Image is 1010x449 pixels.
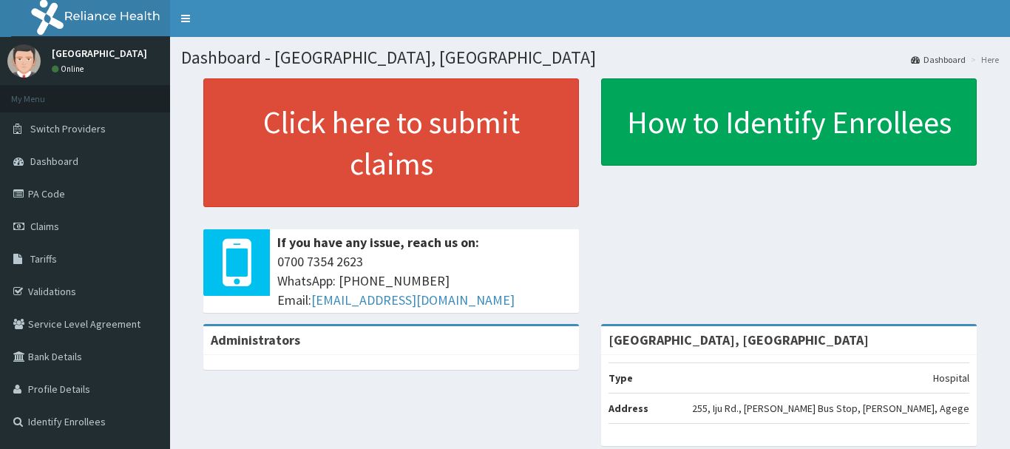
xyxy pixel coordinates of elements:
a: [EMAIL_ADDRESS][DOMAIN_NAME] [311,291,515,308]
a: Dashboard [911,53,966,66]
a: Click here to submit claims [203,78,579,207]
span: Dashboard [30,155,78,168]
p: 255, Iju Rd., [PERSON_NAME] Bus Stop, [PERSON_NAME], Agege [692,401,969,416]
span: Tariffs [30,252,57,266]
b: Address [609,402,648,415]
span: Claims [30,220,59,233]
p: Hospital [933,371,969,385]
span: 0700 7354 2623 WhatsApp: [PHONE_NUMBER] Email: [277,252,572,309]
b: Type [609,371,633,385]
span: Switch Providers [30,122,106,135]
h1: Dashboard - [GEOGRAPHIC_DATA], [GEOGRAPHIC_DATA] [181,48,999,67]
p: [GEOGRAPHIC_DATA] [52,48,147,58]
strong: [GEOGRAPHIC_DATA], [GEOGRAPHIC_DATA] [609,331,869,348]
a: How to Identify Enrollees [601,78,977,166]
li: Here [967,53,999,66]
a: Online [52,64,87,74]
b: If you have any issue, reach us on: [277,234,479,251]
img: User Image [7,44,41,78]
b: Administrators [211,331,300,348]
